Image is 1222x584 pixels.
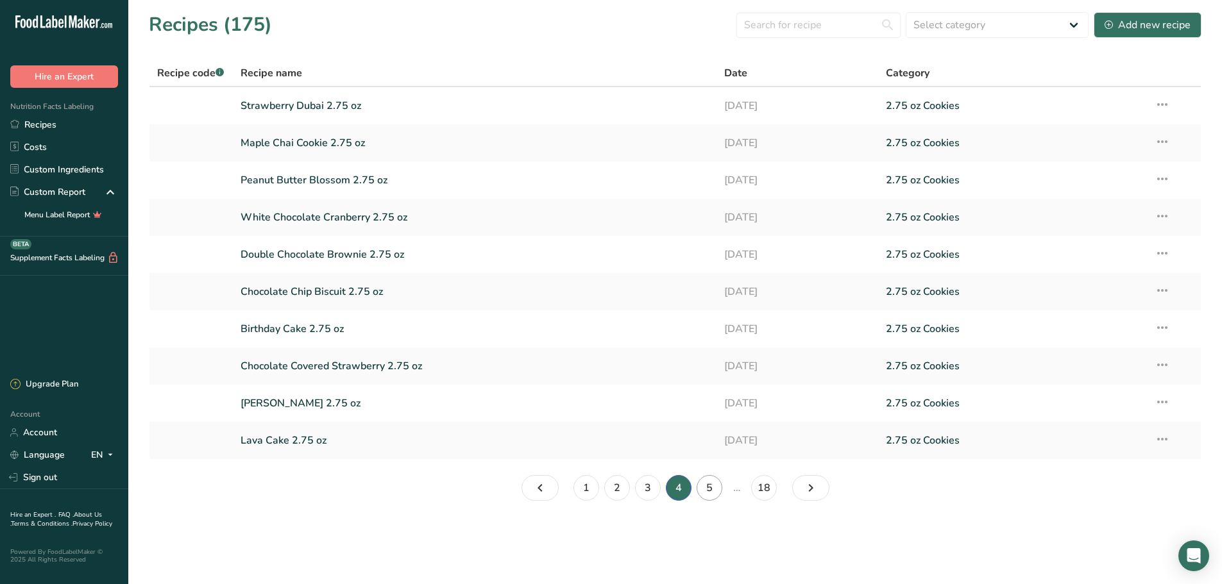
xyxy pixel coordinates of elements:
a: About Us . [10,510,102,528]
a: Chocolate Chip Biscuit 2.75 oz [241,278,709,305]
a: Birthday Cake 2.75 oz [241,315,709,342]
a: Double Chocolate Brownie 2.75 oz [241,241,709,268]
a: Terms & Conditions . [11,519,72,528]
a: 2.75 oz Cookies [886,204,1139,231]
a: [DATE] [724,92,870,119]
a: Page 2. [604,475,630,501]
a: Chocolate Covered Strawberry 2.75 oz [241,353,709,380]
a: 2.75 oz Cookies [886,92,1139,119]
span: Date [724,65,747,81]
a: [DATE] [724,167,870,194]
a: 2.75 oz Cookies [886,241,1139,268]
a: FAQ . [58,510,74,519]
a: Hire an Expert . [10,510,56,519]
a: Page 5. [792,475,829,501]
div: Add new recipe [1105,17,1191,33]
a: [DATE] [724,278,870,305]
a: 2.75 oz Cookies [886,129,1139,156]
a: Page 1. [573,475,599,501]
a: [DATE] [724,315,870,342]
div: EN [91,447,118,463]
a: [DATE] [724,204,870,231]
a: 2.75 oz Cookies [886,315,1139,342]
div: BETA [10,239,31,249]
a: [PERSON_NAME] 2.75 oz [241,390,709,417]
div: Open Intercom Messenger [1178,540,1209,571]
a: 2.75 oz Cookies [886,278,1139,305]
input: Search for recipe [736,12,901,38]
a: [DATE] [724,353,870,380]
span: Recipe name [241,65,302,81]
h1: Recipes (175) [149,10,272,39]
button: Hire an Expert [10,65,118,88]
span: Recipe code [157,66,224,80]
a: Maple Chai Cookie 2.75 oz [241,129,709,156]
div: Powered By FoodLabelMaker © 2025 All Rights Reserved [10,548,118,563]
div: Custom Report [10,185,85,199]
a: Page 3. [635,475,661,501]
a: [DATE] [724,241,870,268]
a: 2.75 oz Cookies [886,390,1139,417]
a: [DATE] [724,390,870,417]
a: Language [10,444,65,466]
a: Peanut Butter Blossom 2.75 oz [241,167,709,194]
a: Page 5. [697,475,722,501]
button: Add new recipe [1094,12,1201,38]
a: Lava Cake 2.75 oz [241,427,709,454]
a: 2.75 oz Cookies [886,353,1139,380]
a: Page 3. [522,475,559,501]
a: 2.75 oz Cookies [886,427,1139,454]
span: Category [886,65,929,81]
a: White Chocolate Cranberry 2.75 oz [241,204,709,231]
a: Strawberry Dubai 2.75 oz [241,92,709,119]
a: Privacy Policy [72,519,112,528]
div: Upgrade Plan [10,378,78,391]
a: [DATE] [724,129,870,156]
a: 2.75 oz Cookies [886,167,1139,194]
a: [DATE] [724,427,870,454]
a: Page 18. [751,475,777,501]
